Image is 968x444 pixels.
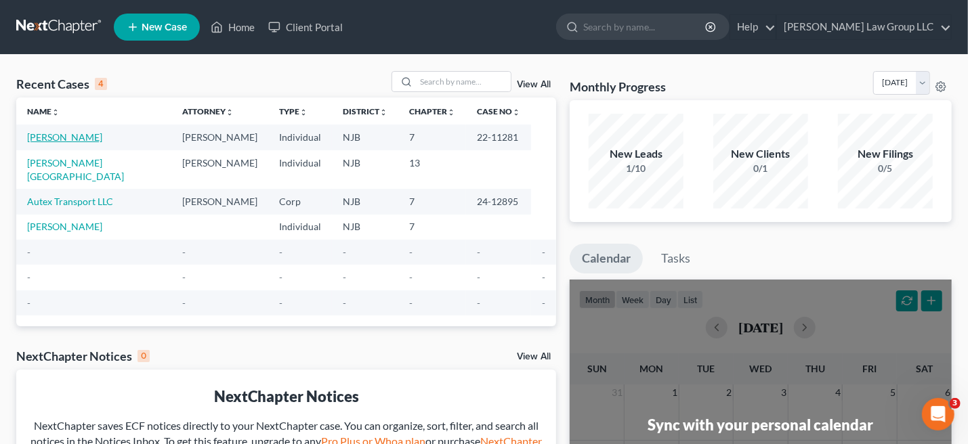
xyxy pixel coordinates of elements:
[279,246,282,258] span: -
[332,150,398,189] td: NJB
[517,352,551,361] a: View All
[27,386,545,407] div: NextChapter Notices
[477,297,480,309] span: -
[477,271,480,283] span: -
[171,150,268,189] td: [PERSON_NAME]
[398,189,466,214] td: 7
[570,244,643,273] a: Calendar
[27,131,102,143] a: [PERSON_NAME]
[332,189,398,214] td: NJB
[299,108,308,116] i: unfold_more
[416,72,511,91] input: Search by name...
[27,297,30,309] span: -
[171,189,268,214] td: [PERSON_NAME]
[95,78,107,90] div: 4
[477,106,520,116] a: Case Nounfold_more
[279,106,308,116] a: Typeunfold_more
[713,162,808,175] div: 0/1
[182,246,186,258] span: -
[838,162,933,175] div: 0/5
[16,76,107,92] div: Recent Cases
[447,108,455,116] i: unfold_more
[838,146,933,162] div: New Filings
[268,189,332,214] td: Corp
[398,150,466,189] td: 13
[182,271,186,283] span: -
[477,246,480,258] span: -
[649,244,702,273] a: Tasks
[542,246,545,258] span: -
[950,398,961,409] span: 3
[138,350,150,362] div: 0
[542,297,545,309] span: -
[589,162,683,175] div: 1/10
[332,215,398,240] td: NJB
[204,15,261,39] a: Home
[171,125,268,150] td: [PERSON_NAME]
[542,271,545,283] span: -
[268,150,332,189] td: Individual
[51,108,60,116] i: unfold_more
[16,348,150,364] div: NextChapter Notices
[409,297,413,309] span: -
[398,125,466,150] td: 7
[398,215,466,240] td: 7
[182,297,186,309] span: -
[922,398,954,430] iframe: Intercom live chat
[27,157,124,182] a: [PERSON_NAME][GEOGRAPHIC_DATA]
[648,414,874,435] div: Sync with your personal calendar
[409,106,455,116] a: Chapterunfold_more
[570,79,666,95] h3: Monthly Progress
[27,221,102,232] a: [PERSON_NAME]
[261,15,350,39] a: Client Portal
[466,125,531,150] td: 22-11281
[279,297,282,309] span: -
[589,146,683,162] div: New Leads
[583,14,707,39] input: Search by name...
[379,108,387,116] i: unfold_more
[142,22,187,32] span: New Case
[713,146,808,162] div: New Clients
[279,271,282,283] span: -
[268,215,332,240] td: Individual
[466,189,531,214] td: 24-12895
[27,106,60,116] a: Nameunfold_more
[343,271,346,283] span: -
[27,271,30,283] span: -
[409,246,413,258] span: -
[777,15,951,39] a: [PERSON_NAME] Law Group LLC
[343,106,387,116] a: Districtunfold_more
[332,125,398,150] td: NJB
[512,108,520,116] i: unfold_more
[27,196,113,207] a: Autex Transport LLC
[226,108,234,116] i: unfold_more
[343,246,346,258] span: -
[268,125,332,150] td: Individual
[343,297,346,309] span: -
[517,80,551,89] a: View All
[27,246,30,258] span: -
[409,271,413,283] span: -
[182,106,234,116] a: Attorneyunfold_more
[730,15,776,39] a: Help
